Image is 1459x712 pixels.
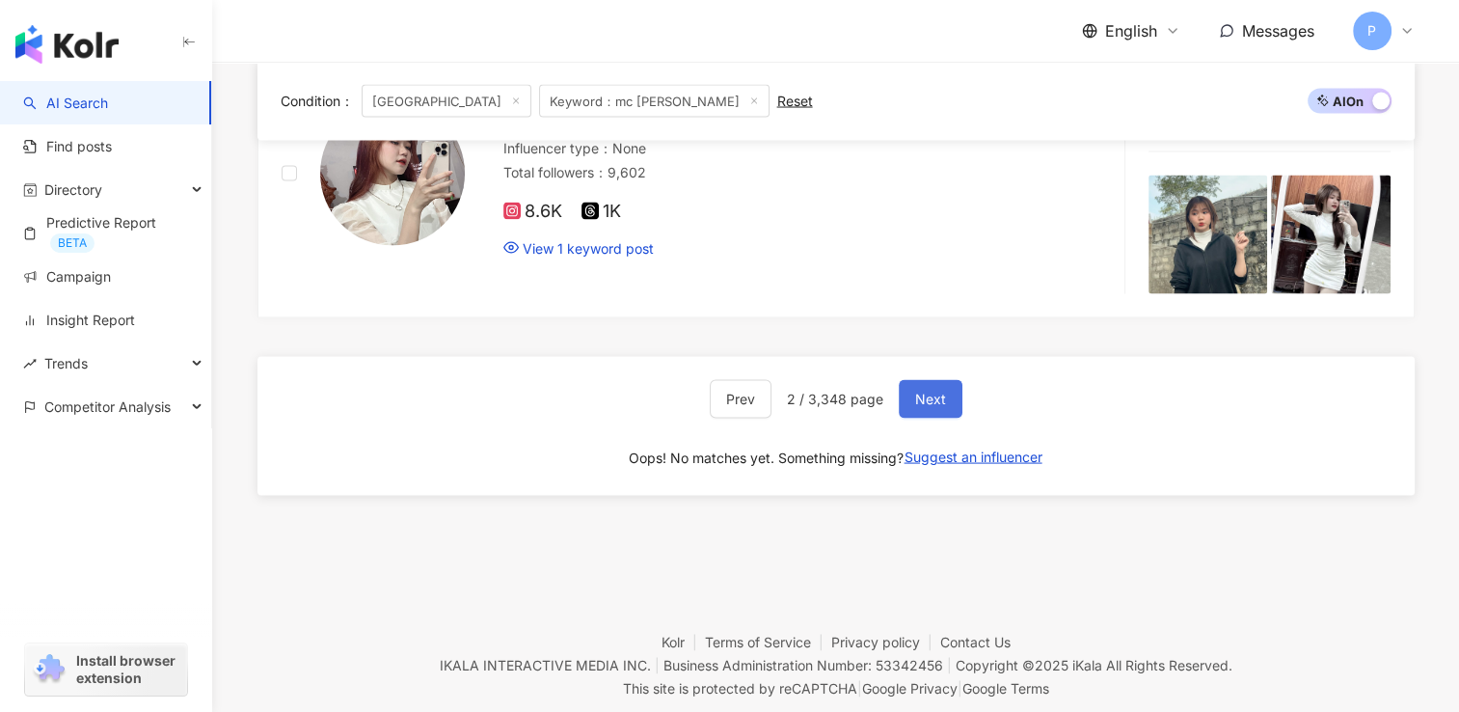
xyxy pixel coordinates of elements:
div: Influencer type ： None [503,139,1040,158]
div: Business Administration Number: 53342456 [663,657,943,673]
button: Next [899,380,962,419]
div: Total followers ： 9,602 [503,163,1040,182]
a: Insight Report [23,311,135,330]
span: English [1105,20,1157,41]
a: KOL AvatarTrang[PERSON_NAME]Influencer type：NoneTotal followers：9,6028.6K1KView 1 keyword postEng... [257,28,1415,318]
span: Keyword：mc [PERSON_NAME] [539,85,770,118]
span: P [1367,20,1376,41]
img: KOL Avatar [320,101,465,246]
a: Google Terms [962,680,1049,697]
a: Privacy policy [831,634,940,650]
a: View 1 keyword post [503,239,654,259]
img: post-image [1148,176,1267,294]
a: Kolr [662,634,705,650]
span: Messages [1242,21,1314,41]
span: Condition ： [281,93,354,109]
img: logo [15,25,119,64]
a: Predictive ReportBETA [23,213,196,253]
span: | [655,657,660,673]
button: Suggest an influencer [904,442,1043,473]
a: chrome extensionInstall browser extension [25,644,187,696]
span: | [947,657,952,673]
span: | [958,680,962,697]
a: Find posts [23,137,112,156]
button: Prev [710,380,771,419]
span: rise [23,357,37,370]
span: This site is protected by reCAPTCHA [623,677,1049,700]
span: Install browser extension [76,652,181,687]
span: 8.6K [503,202,562,222]
span: Prev [726,392,755,407]
span: 2 / 3,348 page [787,392,883,407]
span: Suggest an influencer [905,450,1042,465]
div: IKALA INTERACTIVE MEDIA INC. [440,657,651,673]
a: Contact Us [940,634,1011,650]
span: View 1 keyword post [523,239,654,259]
span: 1K [581,202,621,222]
a: Campaign [23,267,111,287]
div: Copyright © 2025 All Rights Reserved. [956,657,1232,673]
img: post-image [1271,176,1390,294]
span: Next [915,392,946,407]
a: searchAI Search [23,94,108,113]
div: Reset [777,94,813,109]
span: Competitor Analysis [44,385,171,428]
div: Oops! No matches yet. Something missing? [629,449,904,468]
span: [GEOGRAPHIC_DATA] [362,85,531,118]
img: chrome extension [31,654,68,685]
span: | [857,680,862,697]
a: Terms of Service [705,634,831,650]
span: Directory [44,168,102,211]
a: iKala [1072,657,1102,673]
a: Google Privacy [862,680,958,697]
span: Trends [44,342,88,385]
